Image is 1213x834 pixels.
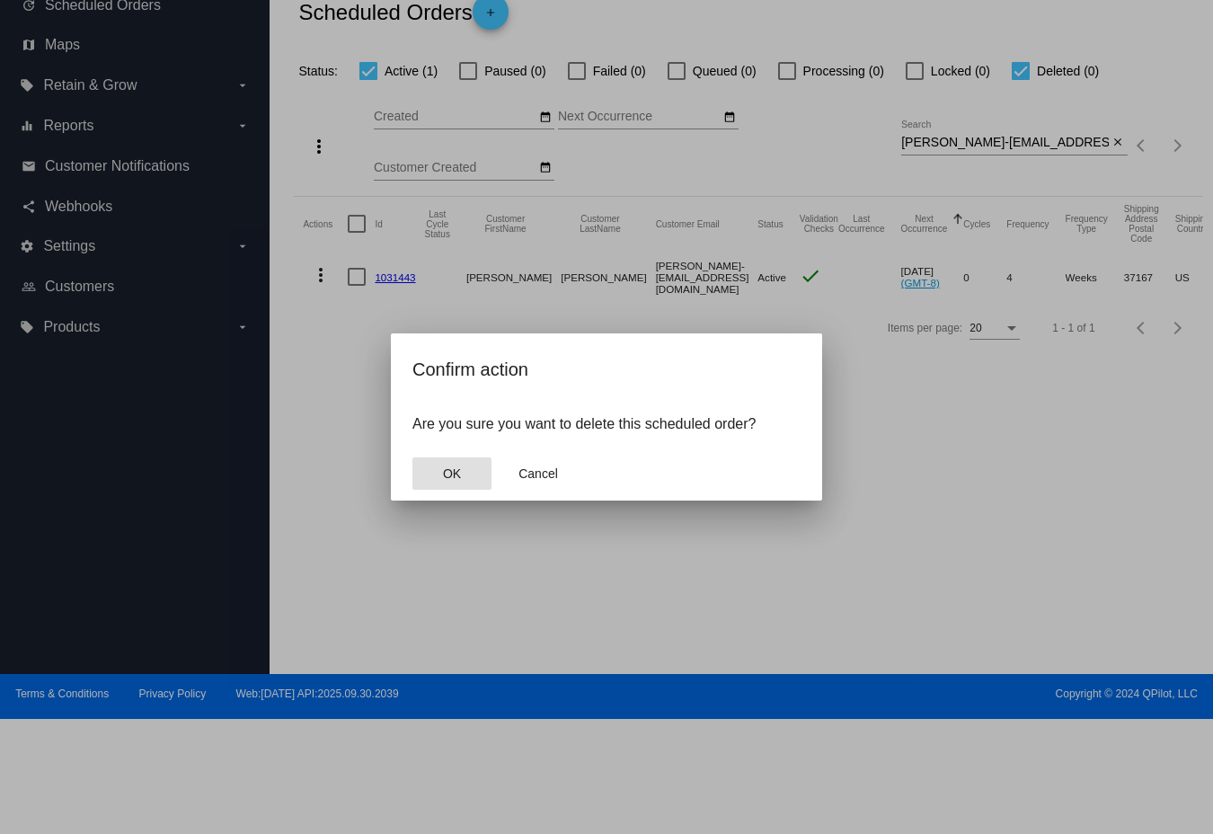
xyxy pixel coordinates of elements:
h2: Confirm action [412,355,801,384]
span: OK [443,466,461,481]
p: Are you sure you want to delete this scheduled order? [412,416,801,432]
span: Cancel [518,466,558,481]
button: Close dialog [412,457,491,490]
button: Close dialog [499,457,578,490]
